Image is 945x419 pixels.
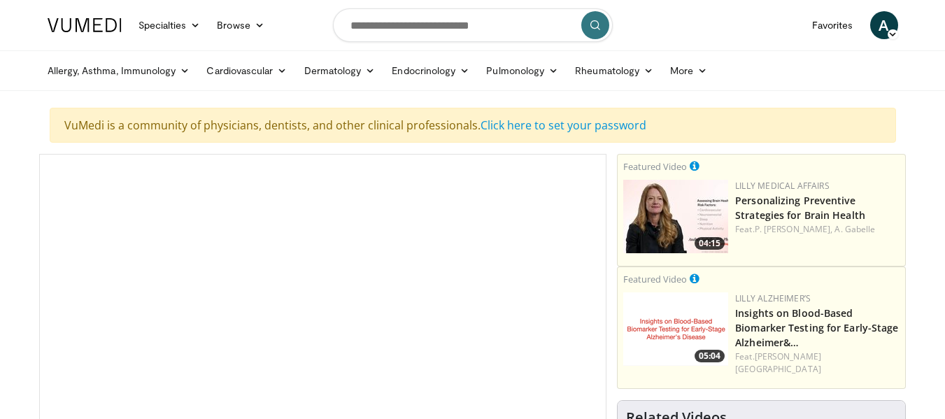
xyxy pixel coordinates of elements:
a: 05:04 [623,292,728,366]
div: Feat. [735,350,900,376]
a: A. Gabelle [834,223,875,235]
a: 04:15 [623,180,728,253]
img: c3be7821-a0a3-4187-927a-3bb177bd76b4.png.150x105_q85_crop-smart_upscale.jpg [623,180,728,253]
a: P. [PERSON_NAME], [755,223,833,235]
a: Allergy, Asthma, Immunology [39,57,199,85]
a: Insights on Blood-Based Biomarker Testing for Early-Stage Alzheimer&… [735,306,898,349]
div: Feat. [735,223,900,236]
a: Browse [208,11,273,39]
a: Endocrinology [383,57,478,85]
small: Featured Video [623,160,687,173]
a: Click here to set your password [481,118,646,133]
small: Featured Video [623,273,687,285]
input: Search topics, interventions [333,8,613,42]
a: Lilly Medical Affairs [735,180,830,192]
img: VuMedi Logo [48,18,122,32]
a: A [870,11,898,39]
a: Personalizing Preventive Strategies for Brain Health [735,194,865,222]
a: Lilly Alzheimer’s [735,292,811,304]
a: More [662,57,716,85]
a: Dermatology [296,57,384,85]
span: 04:15 [695,237,725,250]
img: 89d2bcdb-a0e3-4b93-87d8-cca2ef42d978.png.150x105_q85_crop-smart_upscale.png [623,292,728,366]
a: Specialties [130,11,209,39]
span: 05:04 [695,350,725,362]
a: Favorites [804,11,862,39]
a: [PERSON_NAME][GEOGRAPHIC_DATA] [735,350,821,375]
a: Rheumatology [567,57,662,85]
a: Pulmonology [478,57,567,85]
div: VuMedi is a community of physicians, dentists, and other clinical professionals. [50,108,896,143]
a: Cardiovascular [198,57,295,85]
